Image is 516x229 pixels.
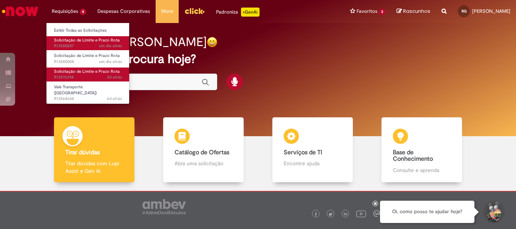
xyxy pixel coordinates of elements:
[54,69,120,74] span: Solicitação de Limite e Prazo Rota
[344,212,348,217] img: logo_footer_linkedin.png
[462,9,467,14] span: RG
[54,84,97,96] span: Vale Transporte ([GEOGRAPHIC_DATA])
[397,8,430,15] a: Rascunhos
[258,117,367,183] a: Serviços de TI Encontre ajuda
[46,83,130,99] a: Aberto R13568648 : Vale Transporte (VT)
[52,8,78,15] span: Requisições
[54,52,462,66] h2: O que você procura hoje?
[161,8,173,15] span: More
[54,53,120,58] span: Solicitação de Limite e Prazo Rota
[40,117,149,183] a: Tirar dúvidas Tirar dúvidas com Lupi Assist e Gen Ai
[373,210,380,217] img: logo_footer_workplace.png
[107,74,122,80] time: 29/09/2025 11:58:48
[184,5,205,17] img: click_logo_yellow_360x200.png
[99,59,122,65] span: um dia atrás
[149,117,258,183] a: Catálogo de Ofertas Abra uma solicitação
[54,35,207,49] h2: Boa tarde, [PERSON_NAME]
[380,201,474,223] div: Oi, como posso te ajudar hoje?
[65,160,123,175] p: Tirar dúvidas com Lupi Assist e Gen Ai
[482,201,505,223] button: Iniciar Conversa de Suporte
[46,52,130,66] a: Aberto R13580008 : Solicitação de Limite e Prazo Rota
[54,74,122,80] span: R13576398
[107,96,122,101] span: 6d atrás
[54,96,122,102] span: R13568648
[46,36,130,50] a: Aberto R13580287 : Solicitação de Limite e Prazo Rota
[142,199,186,214] img: logo_footer_ambev_rotulo_gray.png
[314,212,318,216] img: logo_footer_facebook.png
[54,37,120,43] span: Solicitação de Limite e Prazo Rota
[356,209,366,218] img: logo_footer_youtube.png
[46,23,130,104] ul: Requisições
[329,212,332,216] img: logo_footer_twitter.png
[207,37,218,48] img: happy-face.png
[393,166,450,174] p: Consulte e aprenda
[241,8,260,17] p: +GenAi
[107,96,122,101] time: 25/09/2025 19:57:16
[99,59,122,65] time: 30/09/2025 09:16:05
[46,26,130,35] a: Exibir Todas as Solicitações
[1,4,40,19] img: ServiceNow
[175,160,232,167] p: Abra uma solicitação
[107,74,122,80] span: 3d atrás
[99,43,122,49] span: um dia atrás
[403,8,430,15] span: Rascunhos
[54,59,122,65] span: R13580008
[284,149,322,156] b: Serviços de TI
[80,9,86,15] span: 4
[284,160,341,167] p: Encontre ajuda
[379,9,385,15] span: 3
[393,149,433,163] b: Base de Conhecimento
[367,117,476,183] a: Base de Conhecimento Consulte e aprenda
[54,43,122,49] span: R13580287
[216,8,260,17] div: Padroniza
[472,8,510,14] span: [PERSON_NAME]
[46,68,130,81] a: Aberto R13576398 : Solicitação de Limite e Prazo Rota
[357,8,377,15] span: Favoritos
[65,149,100,156] b: Tirar dúvidas
[97,8,150,15] span: Despesas Corporativas
[175,149,229,156] b: Catálogo de Ofertas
